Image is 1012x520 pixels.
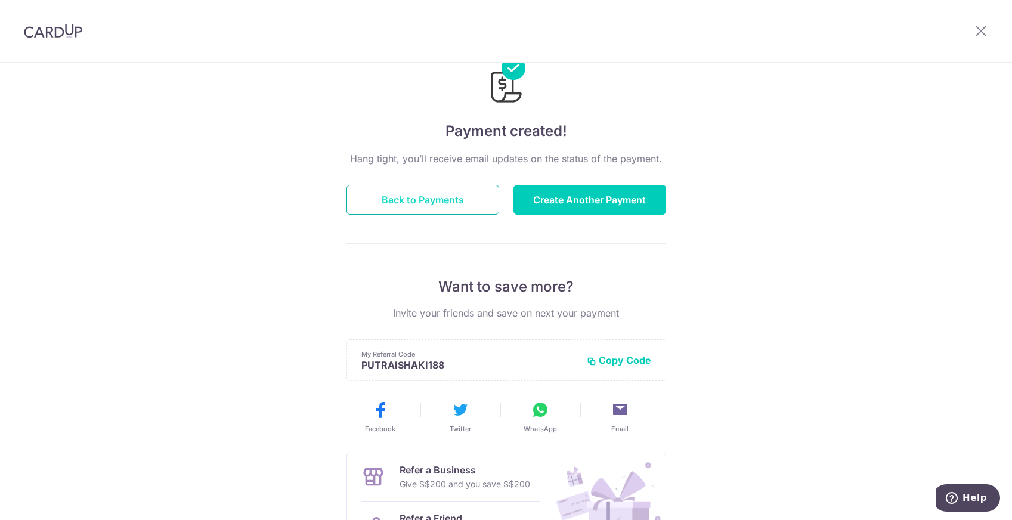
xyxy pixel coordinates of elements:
iframe: Opens a widget where you can find more information [936,484,1000,514]
button: Facebook [345,400,416,434]
p: Give S$200 and you save S$200 [400,477,530,491]
p: PUTRAISHAKI188 [361,359,577,371]
p: Invite your friends and save on next your payment [346,306,666,320]
p: Want to save more? [346,277,666,296]
span: WhatsApp [524,424,557,434]
p: Refer a Business [400,463,530,477]
h4: Payment created! [346,120,666,142]
p: My Referral Code [361,349,577,359]
span: Email [611,424,629,434]
button: Create Another Payment [513,185,666,215]
button: WhatsApp [505,400,575,434]
button: Back to Payments [346,185,499,215]
p: Hang tight, you’ll receive email updates on the status of the payment. [346,151,666,166]
button: Twitter [425,400,496,434]
button: Email [585,400,655,434]
span: Twitter [450,424,471,434]
img: CardUp [24,24,82,38]
button: Copy Code [587,354,651,366]
img: Payments [487,56,525,106]
span: Facebook [365,424,395,434]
